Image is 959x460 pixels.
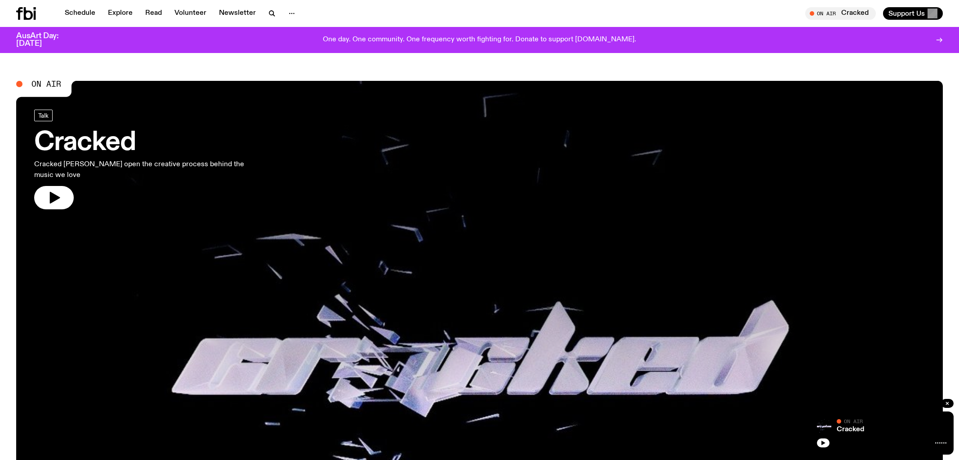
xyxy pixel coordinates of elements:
button: On AirCracked [805,7,876,20]
button: Support Us [883,7,943,20]
span: Support Us [888,9,925,18]
span: On Air [31,80,61,88]
span: Talk [38,112,49,119]
p: One day. One community. One frequency worth fighting for. Donate to support [DOMAIN_NAME]. [323,36,636,44]
h3: Cracked [34,130,264,155]
a: Cracked [837,426,864,433]
a: Volunteer [169,7,212,20]
span: On Air [844,418,863,424]
a: Newsletter [214,7,261,20]
a: Schedule [59,7,101,20]
p: Cracked [PERSON_NAME] open the creative process behind the music we love [34,159,264,181]
img: Logo for Podcast Cracked. Black background, with white writing, with glass smashing graphics [817,419,831,433]
a: Talk [34,110,53,121]
h3: AusArt Day: [DATE] [16,32,74,48]
a: Read [140,7,167,20]
a: CrackedCracked [PERSON_NAME] open the creative process behind the music we love [34,110,264,209]
a: Explore [103,7,138,20]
